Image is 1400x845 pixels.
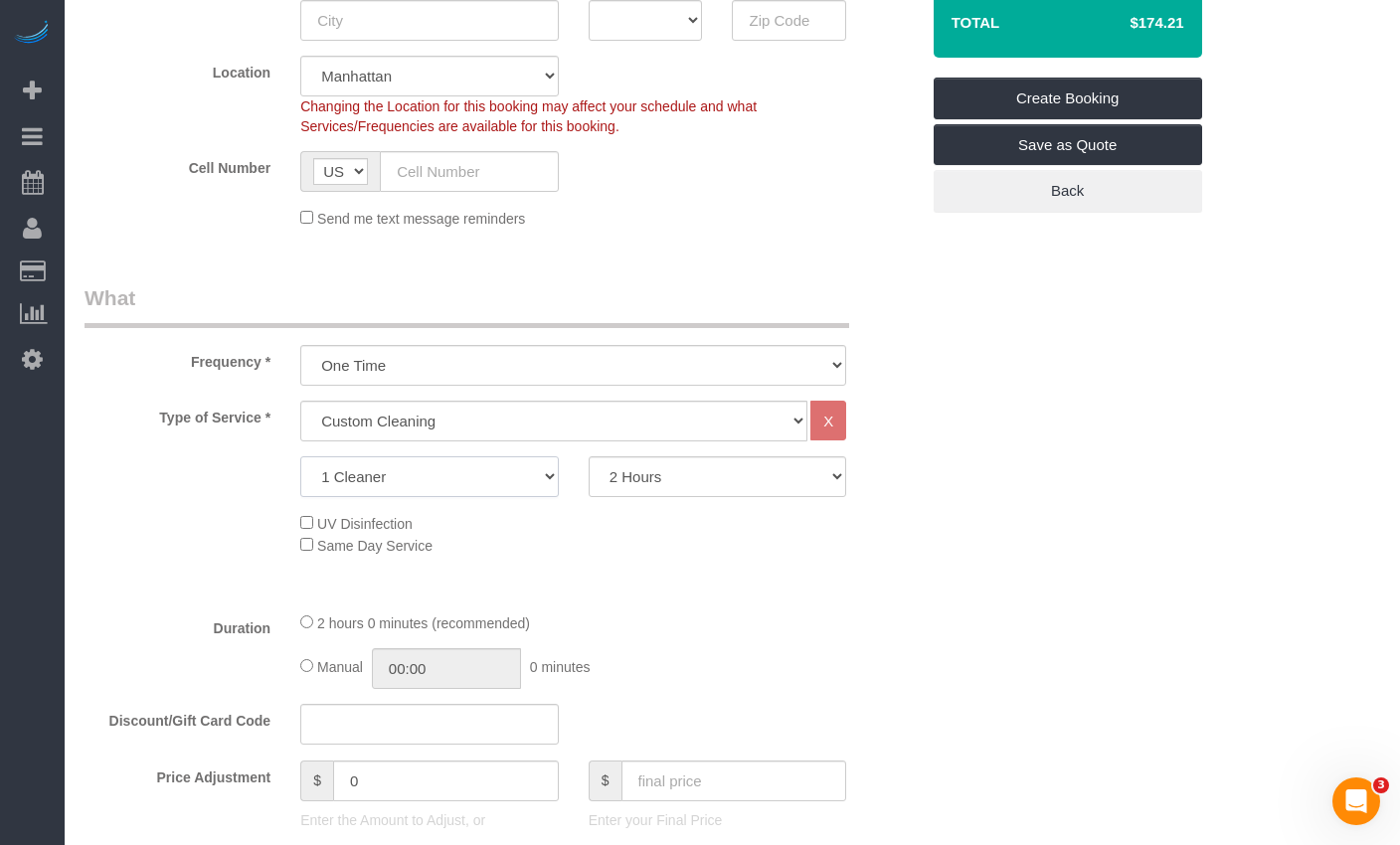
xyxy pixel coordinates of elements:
[300,98,757,134] span: Changing the Location for this booking may affect your schedule and what Services/Frequencies are...
[934,170,1202,212] a: Back
[300,810,559,830] p: Enter the Amount to Adjust, or
[952,14,1000,31] strong: Total
[1373,777,1389,793] span: 3
[589,760,621,801] span: $
[317,211,525,227] span: Send me text message reminders
[70,56,285,83] label: Location
[934,78,1202,119] a: Create Booking
[1070,15,1183,32] h4: $174.21
[621,760,847,801] input: final price
[317,659,363,675] span: Manual
[12,20,52,48] img: Automaid Logo
[85,283,849,328] legend: What
[317,516,413,532] span: UV Disinfection
[70,704,285,731] label: Discount/Gift Card Code
[70,611,285,638] label: Duration
[70,760,285,787] label: Price Adjustment
[1332,777,1380,825] iframe: Intercom live chat
[317,538,433,554] span: Same Day Service
[300,760,333,801] span: $
[70,401,285,427] label: Type of Service *
[317,615,530,631] span: 2 hours 0 minutes (recommended)
[530,659,591,675] span: 0 minutes
[934,124,1202,166] a: Save as Quote
[589,810,847,830] p: Enter your Final Price
[380,151,559,192] input: Cell Number
[70,345,285,372] label: Frequency *
[70,151,285,178] label: Cell Number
